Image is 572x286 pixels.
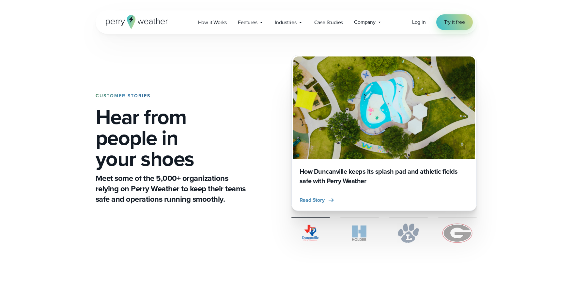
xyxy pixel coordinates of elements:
span: Read Story [300,196,325,204]
span: Case Studies [314,19,343,26]
p: Meet some of the 5,000+ organizations relying on Perry Weather to keep their teams safe and opera... [96,173,248,204]
div: 1 of 4 [291,55,477,211]
h3: How Duncanville keeps its splash pad and athletic fields safe with Perry Weather [300,167,469,186]
img: Holder.svg [340,223,379,243]
a: Case Studies [309,16,349,29]
img: Duncanville Splash Pad [293,56,475,159]
button: Read Story [300,196,335,204]
span: How it Works [198,19,227,26]
h1: Hear from people in your shoes [96,106,248,169]
a: Log in [412,18,426,26]
span: Try it free [444,18,465,26]
span: Company [354,18,376,26]
a: Duncanville Splash Pad How Duncanville keeps its splash pad and athletic fields safe with Perry W... [291,55,477,211]
a: Try it free [436,14,473,30]
img: City of Duncanville Logo [291,223,330,243]
span: Features [238,19,257,26]
a: How it Works [193,16,233,29]
strong: CUSTOMER STORIES [96,92,150,99]
span: Industries [275,19,297,26]
div: slideshow [291,55,477,211]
